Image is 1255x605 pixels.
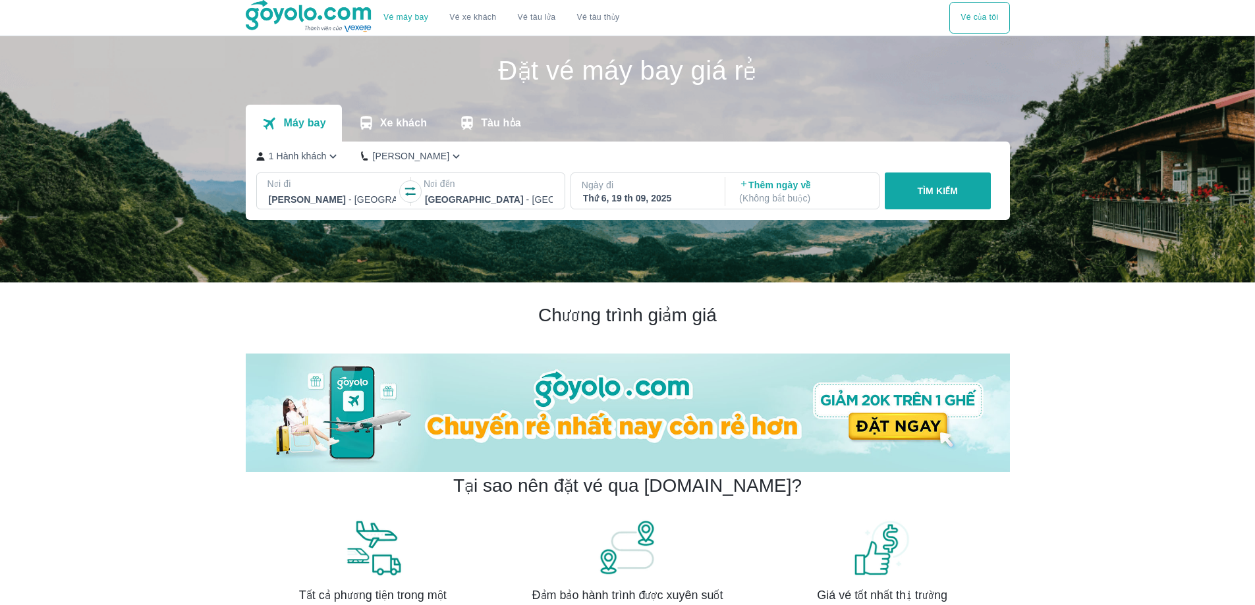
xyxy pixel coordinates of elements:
span: Giá vé tốt nhất thị trường [817,587,947,603]
img: banner-home [246,354,1010,472]
button: TÌM KIẾM [885,172,991,209]
button: Vé của tôi [949,2,1009,34]
p: Thêm ngày về [739,178,867,205]
button: Vé tàu thủy [567,2,630,34]
p: Tàu hỏa [481,117,521,130]
span: Đảm bảo hành trình được xuyên suốt [532,587,723,603]
a: Vé tàu lửa [507,2,567,34]
a: Vé xe khách [449,13,496,22]
p: Ngày đi [582,178,712,192]
div: Thứ 6, 19 th 09, 2025 [583,192,711,205]
a: Vé máy bay [383,13,428,22]
p: Nơi đi [267,177,398,190]
p: [PERSON_NAME] [372,149,449,163]
img: banner [343,519,403,577]
p: TÌM KIẾM [917,184,958,197]
p: Máy bay [283,117,325,130]
img: banner [852,519,912,577]
p: Xe khách [380,117,427,130]
img: banner [598,519,657,577]
button: 1 Hành khách [256,149,341,163]
div: choose transportation mode [949,2,1009,34]
div: transportation tabs [246,105,537,142]
div: choose transportation mode [373,2,630,34]
span: Tất cả phương tiện trong một [299,587,447,603]
p: ( Không bắt buộc ) [739,192,867,205]
h2: Chương trình giảm giá [246,303,1010,327]
button: [PERSON_NAME] [361,149,463,163]
h1: Đặt vé máy bay giá rẻ [246,57,1010,84]
p: Nơi đến [424,177,554,190]
h2: Tại sao nên đặt vé qua [DOMAIN_NAME]? [453,474,802,498]
p: 1 Hành khách [269,149,327,163]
